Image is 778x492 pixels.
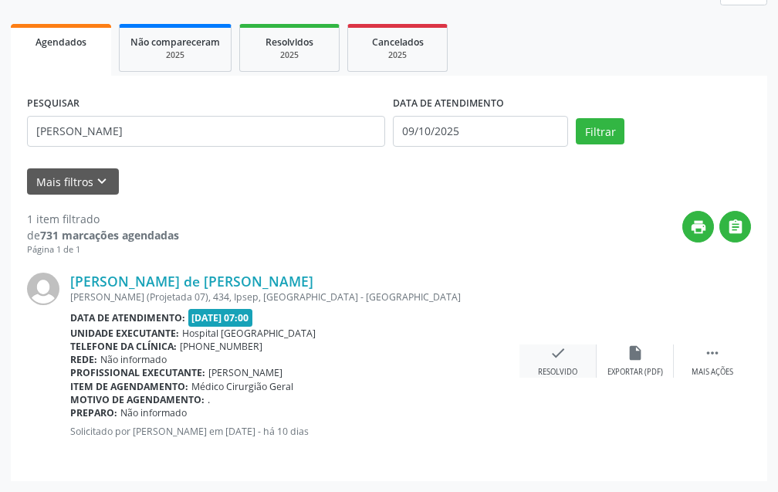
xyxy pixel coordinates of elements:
[208,366,282,379] span: [PERSON_NAME]
[682,211,714,243] button: print
[690,219,707,236] i: print
[70,290,519,304] div: [PERSON_NAME] (Projetada 07), 434, Ipsep, [GEOGRAPHIC_DATA] - [GEOGRAPHIC_DATA]
[120,406,187,419] span: Não informado
[70,366,205,379] b: Profissional executante:
[188,309,253,327] span: [DATE] 07:00
[191,380,293,393] span: Médico Cirurgião Geral
[130,49,220,61] div: 2025
[40,228,179,243] strong: 731 marcações agendadas
[70,393,205,406] b: Motivo de agendamento:
[266,36,313,49] span: Resolvidos
[27,168,119,195] button: Mais filtroskeyboard_arrow_down
[93,173,110,190] i: keyboard_arrow_down
[27,116,385,147] input: Nome, CNS
[70,273,313,290] a: [PERSON_NAME] de [PERSON_NAME]
[70,311,185,324] b: Data de atendimento:
[100,353,167,366] span: Não informado
[27,211,179,227] div: 1 item filtrado
[27,243,179,256] div: Página 1 de 1
[627,344,644,361] i: insert_drive_file
[70,327,179,340] b: Unidade executante:
[372,36,424,49] span: Cancelados
[359,49,436,61] div: 2025
[130,36,220,49] span: Não compareceram
[70,353,97,366] b: Rede:
[27,92,79,116] label: PESQUISAR
[692,367,733,378] div: Mais ações
[393,92,504,116] label: DATA DE ATENDIMENTO
[70,406,117,419] b: Preparo:
[36,36,86,49] span: Agendados
[182,327,316,340] span: Hospital [GEOGRAPHIC_DATA]
[70,340,177,353] b: Telefone da clínica:
[576,118,624,144] button: Filtrar
[70,425,519,438] p: Solicitado por [PERSON_NAME] em [DATE] - há 10 dias
[607,367,663,378] div: Exportar (PDF)
[727,219,744,236] i: 
[550,344,567,361] i: check
[70,380,188,393] b: Item de agendamento:
[27,227,179,243] div: de
[180,340,262,353] span: [PHONE_NUMBER]
[27,273,59,305] img: img
[704,344,721,361] i: 
[208,393,210,406] span: .
[538,367,577,378] div: Resolvido
[251,49,328,61] div: 2025
[719,211,751,243] button: 
[393,116,568,147] input: Selecione um intervalo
